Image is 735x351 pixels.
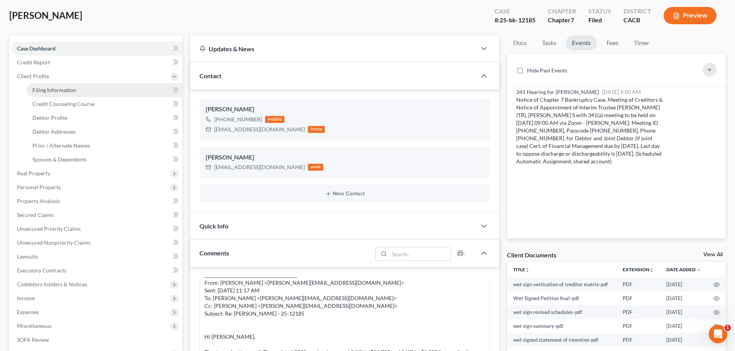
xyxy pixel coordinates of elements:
[527,67,567,74] span: Hide Past Events
[308,164,323,171] div: work
[516,96,664,165] div: Notice of Chapter 7 Bankruptcy Case, Meeting of Creditors & Notice of Appointment of Interim Trus...
[206,153,484,162] div: [PERSON_NAME]
[664,7,716,24] button: Preview
[536,35,563,50] a: Tasks
[628,35,656,50] a: Timer
[17,239,91,246] span: Unsecured Nonpriority Claims
[660,277,707,291] td: [DATE]
[513,267,530,272] a: Titleunfold_more
[11,55,182,69] a: Credit Report
[507,319,617,333] td: wet sign summary-pdf
[11,222,182,236] a: Unsecured Priority Claims
[26,111,182,125] a: Debtor Profile
[308,126,325,133] div: home
[265,116,284,123] div: mobile
[26,97,182,111] a: Credit Counseling Course
[32,114,67,121] span: Debtor Profile
[17,198,60,204] span: Property Analysis
[623,16,651,25] div: CACB
[660,305,707,319] td: [DATE]
[11,333,182,347] a: SOFA Review
[548,7,576,16] div: Chapter
[17,184,61,190] span: Personal Property
[11,250,182,264] a: Lawsuits
[17,170,50,176] span: Real Property
[11,208,182,222] a: Secured Claims
[703,252,723,257] a: View All
[507,291,617,305] td: Wet Signed Petition final-pdf
[214,126,305,133] div: [EMAIL_ADDRESS][DOMAIN_NAME]
[199,45,467,53] div: Updates & News
[602,89,641,95] span: [DATE] 9:00 AM
[26,139,182,153] a: Prior / Alternate Names
[17,212,54,218] span: Secured Claims
[666,267,701,272] a: Date Added expand_more
[17,45,56,52] span: Case Dashboard
[548,16,576,25] div: Chapter
[32,142,90,149] span: Prior / Alternate Names
[17,73,49,79] span: Client Profile
[617,333,660,347] td: PDF
[516,89,599,95] span: 341 Hearing for [PERSON_NAME]
[17,253,38,260] span: Lawsuits
[660,291,707,305] td: [DATE]
[495,16,536,25] div: 8:25-bk-12185
[571,16,574,24] span: 7
[17,322,51,329] span: Miscellaneous
[696,268,701,272] i: expand_more
[725,325,731,331] span: 1
[17,267,66,274] span: Executory Contracts
[507,333,617,347] td: wet signed statement of intention-pdf
[566,35,597,50] a: Events
[32,101,95,107] span: Credit Counseling Course
[199,72,221,79] span: Contact
[507,35,533,50] a: Docs
[17,225,81,232] span: Unsecured Priority Claims
[709,325,727,343] iframe: Intercom live chat
[17,295,35,301] span: Income
[600,35,625,50] a: Fees
[390,247,451,260] input: Search...
[26,125,182,139] a: Debtor Addresses
[617,277,660,291] td: PDF
[9,10,82,21] span: [PERSON_NAME]
[32,128,76,135] span: Debtor Addresses
[617,305,660,319] td: PDF
[623,267,654,272] a: Extensionunfold_more
[199,249,229,257] span: Comments
[26,153,182,166] a: Spouses & Dependents
[507,305,617,319] td: wet sign revised schedules-pdf
[660,333,707,347] td: [DATE]
[588,7,611,16] div: Status
[660,319,707,333] td: [DATE]
[588,16,611,25] div: Filed
[17,336,49,343] span: SOFA Review
[11,194,182,208] a: Property Analysis
[32,156,87,163] span: Spouses & Dependents
[507,277,617,291] td: wet sign vertication of creditor matrix-pdf
[17,281,87,287] span: Codebtors Insiders & Notices
[525,268,530,272] i: unfold_more
[623,7,651,16] div: District
[617,319,660,333] td: PDF
[11,264,182,277] a: Executory Contracts
[32,87,76,93] span: Filing Information
[214,163,305,171] div: [EMAIL_ADDRESS][DOMAIN_NAME]
[26,83,182,97] a: Filing Information
[617,291,660,305] td: PDF
[11,42,182,55] a: Case Dashboard
[11,236,182,250] a: Unsecured Nonpriority Claims
[507,251,556,259] div: Client Documents
[495,7,536,16] div: Case
[17,309,39,315] span: Expenses
[214,116,262,123] div: [PHONE_NUMBER]
[649,268,654,272] i: unfold_more
[17,59,50,65] span: Credit Report
[206,191,484,197] button: New Contact
[199,222,228,230] span: Quick Info
[206,105,484,114] div: [PERSON_NAME]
